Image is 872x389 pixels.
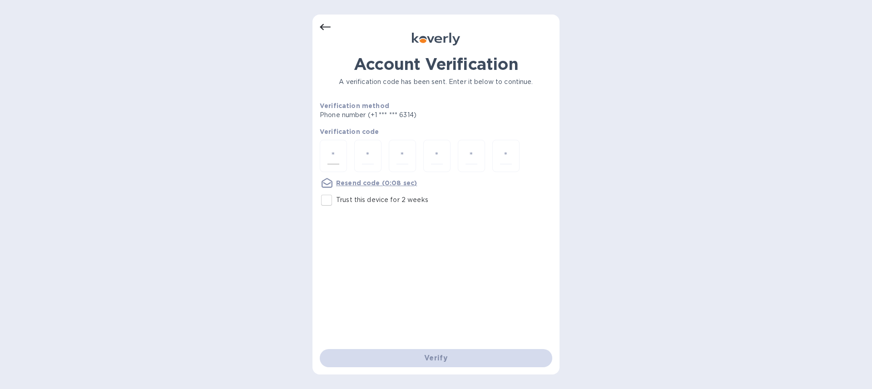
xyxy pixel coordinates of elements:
[320,77,552,87] p: A verification code has been sent. Enter it below to continue.
[320,54,552,74] h1: Account Verification
[320,102,389,109] b: Verification method
[336,179,417,187] u: Resend code (0:08 sec)
[320,127,552,136] p: Verification code
[336,195,428,205] p: Trust this device for 2 weeks
[320,110,486,120] p: Phone number (+1 *** *** 6314)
